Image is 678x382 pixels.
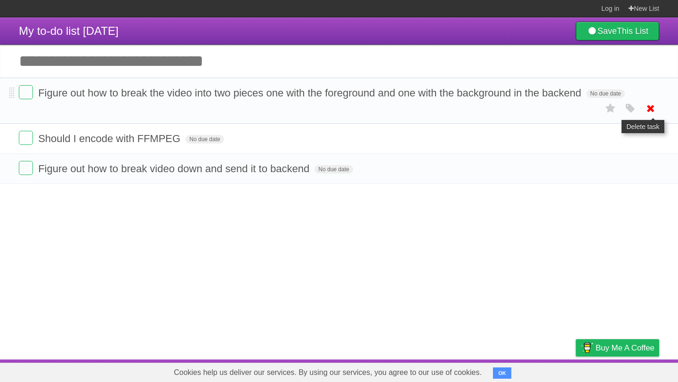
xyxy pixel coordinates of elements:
img: Buy me a coffee [581,340,593,356]
label: Done [19,131,33,145]
label: Done [19,85,33,99]
a: Buy me a coffee [576,339,659,357]
span: Should I encode with FFMPEG [38,133,183,144]
button: OK [493,367,511,379]
a: SaveThis List [576,22,659,40]
span: My to-do list [DATE] [19,24,119,37]
span: Figure out how to break video down and send it to backend [38,163,312,175]
span: Buy me a coffee [596,340,654,356]
a: About [451,362,470,380]
span: No due date [315,165,353,174]
b: This List [617,26,648,36]
span: No due date [186,135,224,143]
span: No due date [587,89,625,98]
a: Suggest a feature [600,362,659,380]
label: Done [19,161,33,175]
a: Developers [482,362,520,380]
span: Cookies help us deliver our services. By using our services, you agree to our use of cookies. [164,363,491,382]
a: Terms [532,362,552,380]
span: Figure out how to break the video into two pieces one with the foreground and one with the backgr... [38,87,583,99]
label: Star task [602,101,620,116]
a: Privacy [564,362,588,380]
